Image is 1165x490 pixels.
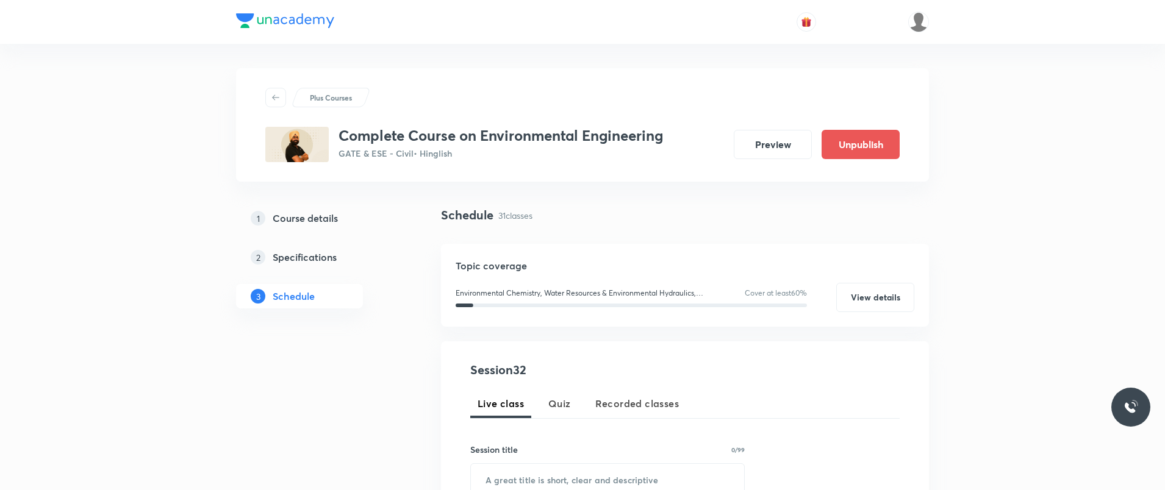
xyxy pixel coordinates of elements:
[731,447,745,453] p: 0/99
[595,396,679,411] span: Recorded classes
[1124,400,1138,414] img: ttu
[548,396,571,411] span: Quiz
[797,12,816,32] button: avatar
[908,12,929,32] img: krishnakumar J
[310,92,352,103] p: Plus Courses
[273,289,315,304] h5: Schedule
[236,13,334,31] a: Company Logo
[456,258,914,273] h5: Topic coverage
[236,245,402,269] a: 2Specifications
[801,16,812,27] img: avatar
[339,127,663,144] h3: Complete Course on Environmental Engineering
[265,127,329,162] img: 980CFF20-5D21-4D24-A16D-5DA0FDB29177_plus.png
[236,13,334,28] img: Company Logo
[441,206,493,224] h4: Schedule
[273,211,338,225] h5: Course details
[822,130,900,159] button: Unpublish
[251,250,265,265] p: 2
[836,283,914,312] button: View details
[470,443,518,456] h6: Session title
[251,289,265,304] p: 3
[478,396,524,411] span: Live class
[745,288,807,299] p: Cover at least 60 %
[339,147,663,160] p: GATE & ESE - Civil • Hinglish
[236,206,402,230] a: 1Course details
[456,288,711,299] p: Environmental Chemistry, Water Resources & Environmental Hydraulics, Environmental Management & S...
[498,209,532,222] p: 31 classes
[470,361,693,379] h4: Session 32
[734,130,812,159] button: Preview
[273,250,337,265] h5: Specifications
[251,211,265,225] p: 1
